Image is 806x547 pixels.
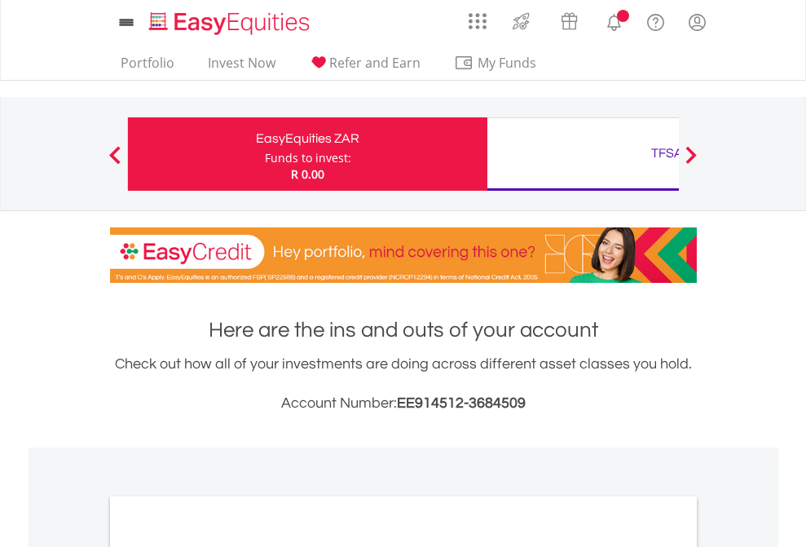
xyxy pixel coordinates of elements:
img: grid-menu-icon.svg [469,12,487,30]
h3: Account Number: [110,392,697,415]
a: AppsGrid [458,4,497,30]
h1: Here are the ins and outs of your account [110,315,697,345]
span: Refer and Earn [329,54,421,72]
span: EE914512-3684509 [397,395,526,411]
a: Notifications [593,4,635,37]
img: EasyCredit Promotion Banner [110,227,697,283]
button: Previous [99,154,131,170]
a: FAQ's and Support [635,4,676,37]
span: My Funds [454,52,561,73]
div: Check out how all of your investments are doing across different asset classes you hold. [110,353,697,415]
div: EasyEquities ZAR [138,127,478,150]
a: Portfolio [114,55,181,80]
a: Invest Now [201,55,282,80]
img: thrive-v2.svg [508,8,535,34]
img: EasyEquities_Logo.png [146,10,316,37]
a: My Profile [676,4,718,40]
div: Funds to invest: [265,150,351,166]
a: Home page [143,4,316,37]
a: Refer and Earn [302,55,427,80]
span: R 0.00 [291,166,324,182]
a: Vouchers [545,4,593,34]
img: vouchers-v2.svg [556,8,583,34]
button: Next [675,154,707,170]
